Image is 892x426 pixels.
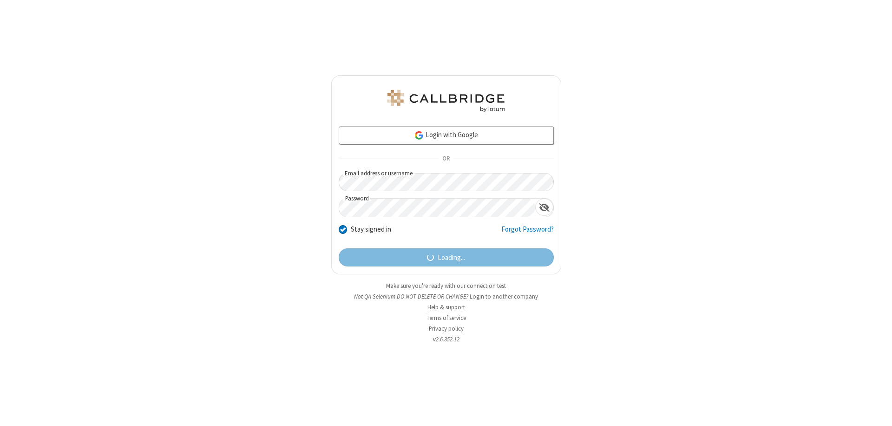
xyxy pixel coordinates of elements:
a: Login with Google [339,126,554,145]
a: Terms of service [426,314,466,322]
li: Not QA Selenium DO NOT DELETE OR CHANGE? [331,292,561,301]
label: Stay signed in [351,224,391,235]
div: Show password [535,199,553,216]
span: OR [439,153,453,166]
a: Forgot Password? [501,224,554,242]
a: Help & support [427,303,465,311]
li: v2.6.352.12 [331,335,561,344]
button: Loading... [339,248,554,267]
span: Loading... [438,253,465,263]
button: Login to another company [470,292,538,301]
a: Make sure you're ready with our connection test [386,282,506,290]
input: Password [339,199,535,217]
a: Privacy policy [429,325,464,333]
img: google-icon.png [414,130,424,140]
input: Email address or username [339,173,554,191]
img: QA Selenium DO NOT DELETE OR CHANGE [386,90,506,112]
